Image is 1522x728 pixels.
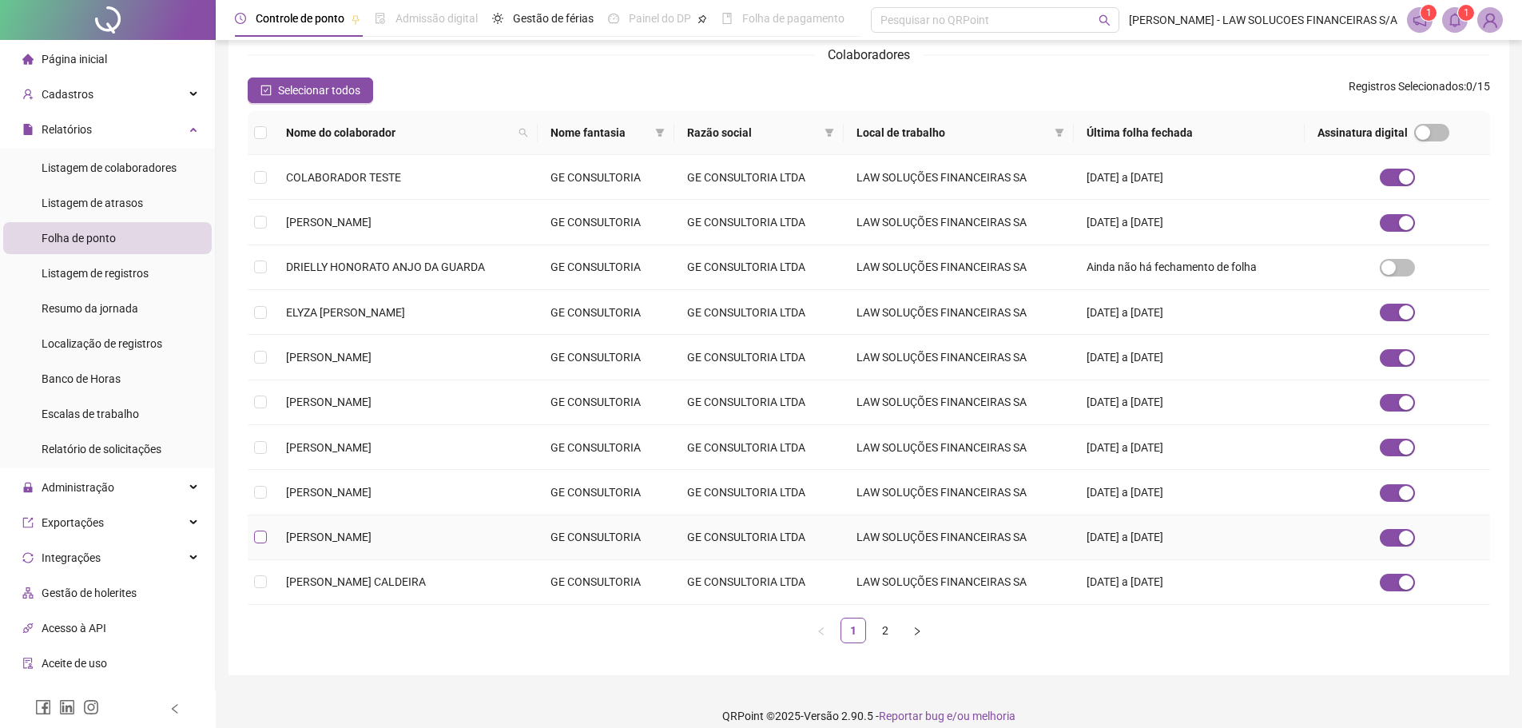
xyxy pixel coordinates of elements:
span: [PERSON_NAME] CALDEIRA [286,575,426,588]
span: left [817,627,826,636]
span: COLABORADOR TESTE [286,171,401,184]
span: Controle de ponto [256,12,344,25]
a: 1 [841,619,865,642]
span: filter [1051,121,1067,145]
span: linkedin [59,699,75,715]
td: LAW SOLUÇÕES FINANCEIRAS SA [844,335,1075,380]
td: GE CONSULTORIA [538,200,674,245]
button: left [809,618,834,643]
span: search [515,121,531,145]
td: GE CONSULTORIA [538,425,674,470]
span: Administração [42,481,114,494]
td: GE CONSULTORIA [538,155,674,200]
td: GE CONSULTORIA LTDA [674,335,844,380]
span: DRIELLY HONORATO ANJO DA GUARDA [286,261,485,273]
span: search [519,128,528,137]
td: [DATE] a [DATE] [1074,290,1305,335]
span: Listagem de atrasos [42,197,143,209]
span: Gestão de férias [513,12,594,25]
span: Versão [804,710,839,722]
span: [PERSON_NAME] [286,216,372,229]
span: filter [652,121,668,145]
span: sync [22,552,34,563]
span: pushpin [697,14,707,24]
span: Reportar bug e/ou melhoria [879,710,1015,722]
span: Registros Selecionados [1349,80,1464,93]
span: Folha de ponto [42,232,116,245]
span: Aceite de uso [42,657,107,670]
td: GE CONSULTORIA LTDA [674,155,844,200]
td: [DATE] a [DATE] [1074,200,1305,245]
td: GE CONSULTORIA LTDA [674,560,844,605]
span: export [22,517,34,528]
td: GE CONSULTORIA LTDA [674,380,844,425]
span: clock-circle [235,13,246,24]
span: filter [655,128,665,137]
span: dashboard [608,13,619,24]
span: Listagem de colaboradores [42,161,177,174]
span: Admissão digital [395,12,478,25]
span: pushpin [351,14,360,24]
span: [PERSON_NAME] [286,396,372,408]
span: Cadastros [42,88,93,101]
span: home [22,54,34,65]
span: Nome do colaborador [286,124,512,141]
sup: 1 [1421,5,1437,21]
span: api [22,623,34,634]
td: LAW SOLUÇÕES FINANCEIRAS SA [844,560,1075,605]
span: : 0 / 15 [1349,78,1490,103]
li: Próxima página [904,618,930,643]
td: GE CONSULTORIA LTDA [674,200,844,245]
td: [DATE] a [DATE] [1074,470,1305,515]
span: [PERSON_NAME] [286,441,372,454]
span: Banco de Horas [42,372,121,385]
td: LAW SOLUÇÕES FINANCEIRAS SA [844,245,1075,290]
span: Selecionar todos [278,82,360,99]
span: Painel do DP [629,12,691,25]
img: 87210 [1478,8,1502,32]
li: Página anterior [809,618,834,643]
span: notification [1413,13,1427,27]
td: LAW SOLUÇÕES FINANCEIRAS SA [844,155,1075,200]
span: Razão social [687,124,818,141]
span: 1 [1464,7,1469,18]
span: audit [22,658,34,669]
span: Página inicial [42,53,107,66]
sup: 1 [1458,5,1474,21]
td: GE CONSULTORIA LTDA [674,245,844,290]
span: [PERSON_NAME] [286,486,372,499]
td: LAW SOLUÇÕES FINANCEIRAS SA [844,515,1075,560]
span: [PERSON_NAME] [286,351,372,364]
td: GE CONSULTORIA [538,515,674,560]
button: Selecionar todos [248,78,373,103]
td: [DATE] a [DATE] [1074,560,1305,605]
span: Acesso à API [42,622,106,635]
span: Ainda não há fechamento de folha [1087,261,1257,273]
span: Local de trabalho [856,124,1049,141]
td: [DATE] a [DATE] [1074,515,1305,560]
span: Integrações [42,551,101,564]
span: file [22,124,34,135]
span: [PERSON_NAME] [286,531,372,543]
span: apartment [22,587,34,599]
span: filter [825,128,834,137]
span: Relatórios [42,123,92,136]
span: search [1099,14,1111,26]
td: GE CONSULTORIA [538,245,674,290]
span: Exportações [42,516,104,529]
span: Localização de registros [42,337,162,350]
span: 1 [1426,7,1432,18]
td: [DATE] a [DATE] [1074,380,1305,425]
td: GE CONSULTORIA [538,380,674,425]
td: GE CONSULTORIA [538,560,674,605]
span: facebook [35,699,51,715]
span: Resumo da jornada [42,302,138,315]
span: sun [492,13,503,24]
span: instagram [83,699,99,715]
span: Assinatura digital [1317,124,1408,141]
span: Listagem de registros [42,267,149,280]
span: lock [22,482,34,493]
td: [DATE] a [DATE] [1074,155,1305,200]
span: user-add [22,89,34,100]
li: 2 [872,618,898,643]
